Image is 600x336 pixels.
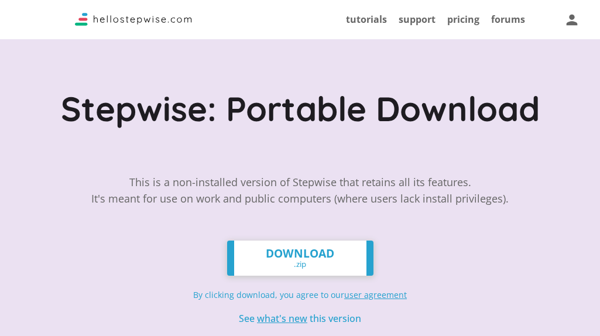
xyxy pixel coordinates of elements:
h1: Stepwise: Portable Download [61,93,540,133]
span: .zip [294,260,306,268]
u: user agreement [344,289,407,300]
a: pricing [447,13,479,26]
a: tutorials [346,13,387,26]
img: Logo [75,13,192,26]
a: By clicking download, you agree to ouruser agreement [193,289,407,300]
a: Stepwise [75,16,192,29]
a: support [399,13,436,26]
div: See this version [239,314,361,323]
a: forums [491,13,525,26]
div: This is a non-installed version of Stepwise that retains all its features. It's meant for use on ... [91,174,509,223]
a: what's new [257,312,307,325]
a: DOWNLOAD.zip [227,241,373,276]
